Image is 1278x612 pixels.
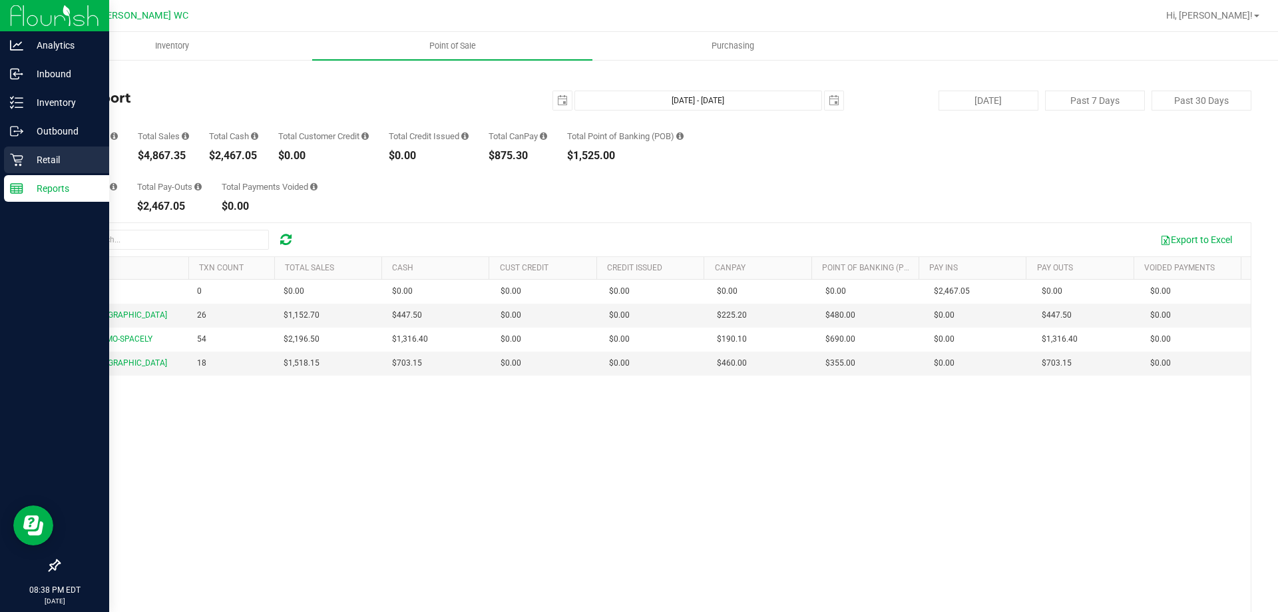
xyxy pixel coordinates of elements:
span: $0.00 [609,333,630,346]
span: $0.00 [934,357,955,370]
span: $0.00 [609,285,630,298]
inline-svg: Reports [10,182,23,195]
span: $0.00 [501,309,521,322]
i: Sum of the successful, non-voided point-of-banking payment transaction amounts, both via payment ... [676,132,684,141]
p: Reports [23,180,103,196]
span: $703.15 [1042,357,1072,370]
i: Sum of all successful, non-voided cash payment transaction amounts (excluding tips and transactio... [251,132,258,141]
i: Sum of all cash pay-ins added to tills within the date range. [110,182,117,191]
div: $1,525.00 [567,151,684,161]
div: $0.00 [222,201,318,212]
span: $447.50 [1042,309,1072,322]
span: Till 4 - [GEOGRAPHIC_DATA] [67,358,167,368]
span: Hi, [PERSON_NAME]! [1166,10,1253,21]
span: 0 [197,285,202,298]
span: Point of Sale [411,40,494,52]
p: Inventory [23,95,103,111]
a: Credit Issued [607,263,662,272]
span: $2,467.05 [934,285,970,298]
a: Voided Payments [1144,263,1215,272]
div: Total Customer Credit [278,132,369,141]
i: Count of all successful payment transactions, possibly including voids, refunds, and cash-back fr... [110,132,118,141]
span: select [553,91,572,110]
i: Sum of all successful refund transaction amounts from purchase returns resulting in account credi... [461,132,469,141]
span: Purchasing [694,40,772,52]
i: Sum of all successful, non-voided payment transaction amounts using CanPay (as well as manual Can... [540,132,547,141]
span: $0.00 [717,285,738,298]
span: $690.00 [825,333,855,346]
span: $0.00 [1150,357,1171,370]
span: $0.00 [934,309,955,322]
span: $0.00 [825,285,846,298]
span: select [825,91,843,110]
a: Inventory [32,32,312,60]
inline-svg: Retail [10,153,23,166]
div: Total Cash [209,132,258,141]
i: Sum of all voided payment transaction amounts (excluding tips and transaction fees) within the da... [310,182,318,191]
a: Cash [392,263,413,272]
span: 18 [197,357,206,370]
span: $225.20 [717,309,747,322]
div: $875.30 [489,151,547,161]
a: Pay Outs [1037,263,1073,272]
input: Search... [69,230,269,250]
span: $1,316.40 [392,333,428,346]
a: Cust Credit [500,263,548,272]
span: $0.00 [609,357,630,370]
i: Sum of all successful, non-voided payment transaction amounts (excluding tips and transaction fee... [182,132,189,141]
span: Till 2 - COSMO-SPACELY [67,334,152,344]
a: CanPay [715,263,745,272]
span: $0.00 [1150,333,1171,346]
a: Pay Ins [929,263,958,272]
div: $2,467.05 [137,201,202,212]
div: Total Credit Issued [389,132,469,141]
span: $0.00 [1150,285,1171,298]
a: Point of Sale [312,32,592,60]
span: 26 [197,309,206,322]
inline-svg: Inbound [10,67,23,81]
span: $447.50 [392,309,422,322]
span: $480.00 [825,309,855,322]
button: [DATE] [939,91,1038,111]
div: Total Payments Voided [222,182,318,191]
span: $0.00 [501,333,521,346]
inline-svg: Analytics [10,39,23,52]
p: Retail [23,152,103,168]
div: Total Sales [138,132,189,141]
div: $2,467.05 [209,151,258,161]
span: $0.00 [1150,309,1171,322]
span: 54 [197,333,206,346]
div: $4,867.35 [138,151,189,161]
span: Inventory [137,40,207,52]
span: Till 1 - [GEOGRAPHIC_DATA] [67,310,167,320]
span: $0.00 [934,333,955,346]
span: $0.00 [1042,285,1062,298]
span: $1,316.40 [1042,333,1078,346]
a: Total Sales [285,263,334,272]
h4: Till Report [59,91,456,105]
button: Past 30 Days [1152,91,1251,111]
span: $355.00 [825,357,855,370]
span: $190.10 [717,333,747,346]
button: Export to Excel [1152,228,1241,251]
p: Outbound [23,123,103,139]
a: Purchasing [592,32,873,60]
p: [DATE] [6,596,103,606]
a: TXN Count [199,263,244,272]
span: $0.00 [501,285,521,298]
span: $0.00 [392,285,413,298]
inline-svg: Inventory [10,96,23,109]
div: $0.00 [278,151,369,161]
p: Analytics [23,37,103,53]
button: Past 7 Days [1045,91,1145,111]
div: $0.00 [389,151,469,161]
a: Point of Banking (POB) [822,263,917,272]
span: $0.00 [609,309,630,322]
i: Sum of all successful, non-voided payment transaction amounts using account credit as the payment... [361,132,369,141]
span: $703.15 [392,357,422,370]
p: 08:38 PM EDT [6,584,103,596]
iframe: Resource center [13,505,53,545]
i: Sum of all cash pay-outs removed from tills within the date range. [194,182,202,191]
span: $2,196.50 [284,333,319,346]
span: $0.00 [501,357,521,370]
